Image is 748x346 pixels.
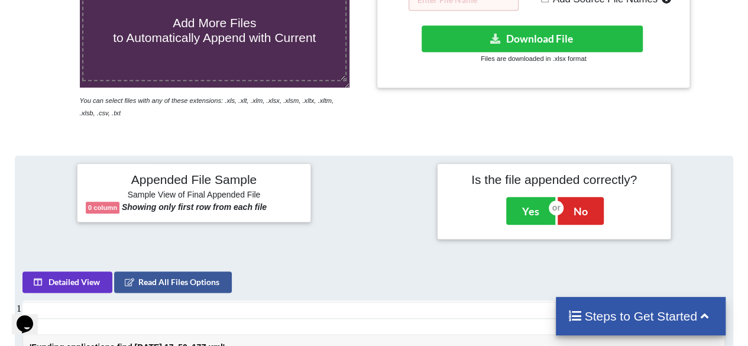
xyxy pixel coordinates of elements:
[558,197,604,224] button: No
[481,55,586,62] small: Files are downloaded in .xlsx format
[86,172,302,189] h4: Appended File Sample
[422,25,643,52] button: Download File
[113,16,316,44] span: Add More Files to Automatically Append with Current
[122,202,267,212] b: Showing only first row from each file
[22,271,112,293] button: Detailed View
[446,172,662,187] h4: Is the file appended correctly?
[12,299,50,334] iframe: chat widget
[88,204,117,211] b: 0 column
[80,97,334,117] i: You can select files with any of these extensions: .xls, .xlt, .xlm, .xlsx, .xlsm, .xltx, .xltm, ...
[86,190,302,202] h6: Sample View of Final Appended File
[506,197,555,224] button: Yes
[114,271,232,293] button: Read All Files Options
[568,309,714,324] h4: Steps to Get Started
